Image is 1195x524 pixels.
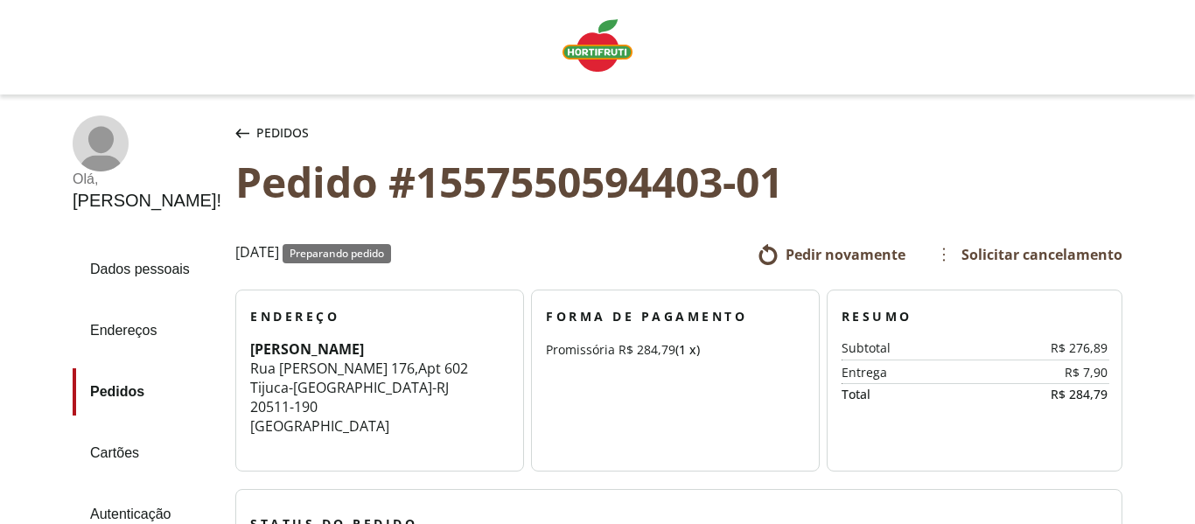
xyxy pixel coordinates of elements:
[415,359,418,378] span: ,
[418,359,468,378] span: Apt 602
[73,246,221,293] a: Dados pessoais
[73,307,221,354] a: Endereços
[290,246,384,261] span: Preparando pedido
[73,171,221,187] div: Olá ,
[73,191,221,211] div: [PERSON_NAME] !
[842,366,1001,380] div: Entrega
[975,388,1108,402] div: R$ 284,79
[250,359,388,378] span: Rua [PERSON_NAME]
[675,341,700,358] span: (1 x)
[250,397,318,416] span: 20511-190
[250,416,389,436] span: [GEOGRAPHIC_DATA]
[842,341,1001,355] div: Subtotal
[250,378,289,397] span: Tijuca
[546,308,805,325] h3: Forma de Pagamento
[842,308,1108,325] h3: Resumo
[73,368,221,416] a: Pedidos
[232,115,312,150] button: Pedidos
[563,19,632,72] img: Logo
[618,341,675,358] span: R$ 284,79
[933,241,1122,269] a: Solicitar cancelamento
[235,157,1122,206] div: Pedido #1557550594403-01
[391,359,415,378] span: 176
[842,388,975,402] div: Total
[1001,366,1108,380] div: R$ 7,90
[556,12,639,82] a: Logo
[289,378,293,397] span: -
[758,244,905,265] a: Pedir novamente
[432,378,437,397] span: -
[437,378,449,397] span: RJ
[1001,341,1108,355] div: R$ 276,89
[256,124,309,142] span: Pedidos
[235,244,279,263] span: [DATE]
[250,339,364,359] strong: [PERSON_NAME]
[786,245,905,264] span: Pedir novamente
[293,378,432,397] span: [GEOGRAPHIC_DATA]
[250,308,509,325] h3: Endereço
[73,430,221,477] a: Cartões
[546,340,805,359] div: Promissória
